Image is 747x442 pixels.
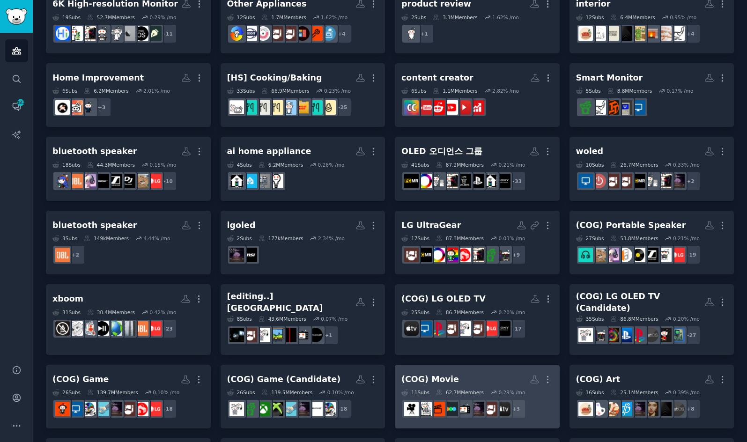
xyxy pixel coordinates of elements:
div: + 1 [319,325,339,345]
a: 481 [5,95,28,118]
div: 0.33 % /mo [673,162,700,168]
img: webos [670,402,685,416]
img: 4kTV [444,321,458,336]
img: AmateurInteriorDesign [657,402,672,416]
img: Music [81,174,96,188]
img: techsupport [95,26,109,41]
img: smarthome [483,174,497,188]
img: interiordecorating [578,26,593,41]
img: DJs [95,321,109,336]
img: xbox [269,402,283,416]
div: 0.17 % /mo [667,88,694,94]
div: + 25 [332,97,352,117]
div: [HS] Cooking/Baking [227,72,322,84]
div: + 17 [506,319,526,339]
img: gadgets [457,321,471,336]
img: JBL [68,174,83,188]
div: + 4 [681,24,701,44]
img: musicsuggestions [578,248,593,262]
img: HeadphoneAdvice [55,174,70,188]
div: 6.4M Members [610,14,655,21]
img: youtubers [444,100,458,115]
a: xboom31Subs30.4MMembers0.42% /mo+23LG_UserHubJBLOutdoorsbackpackingDJslivesoundUltralightCampingGear [46,284,211,355]
img: oled_monitors [417,174,432,188]
img: YoutubeSelfPromotion [470,100,484,115]
div: 0.07 % /mo [321,316,348,322]
img: PS5pro [470,174,484,188]
img: macbookpro [121,26,135,41]
div: + 8 [681,399,701,419]
img: ArtistLounge [592,402,606,416]
img: TopSecretRecipes [295,100,310,115]
div: 2 Sub s [227,235,252,242]
div: [editing..] [GEOGRAPHIC_DATA] [227,291,356,314]
img: dvdcollection [430,402,445,416]
img: Parenting [321,100,336,115]
div: 1.62 % /mo [492,14,519,21]
img: RandomActsOfGaming [321,402,336,416]
img: PcBuild [81,26,96,41]
img: Easy_Recipes [308,100,323,115]
img: AirConditioners [229,26,244,41]
div: 2.82 % /mo [492,88,519,94]
a: (COG) Game26Subs139.7MMembers0.10% /mo+18LG_UserHubdesksetupOLEDLGOLEDtechnologyRandomActsOfGamin... [46,365,211,429]
div: 0.95 % /mo [670,14,696,21]
img: movies [417,402,432,416]
img: PcBuild [444,174,458,188]
div: 4.44 % /mo [143,235,170,242]
div: + 19 [681,245,701,265]
div: + 10 [157,171,177,191]
a: (COG) LG OLED TV25Subs86.7MMembers0.20% /mo+17braviaLG_UserHubOLEDgadgets4kTVpsxMonitorsappletv [395,284,560,355]
img: InteriorDesign [592,26,606,41]
img: psx [430,321,445,336]
div: 86.8M Members [610,316,658,322]
div: 149k Members [84,235,129,242]
div: + 3 [506,399,526,419]
img: sennheiser [644,248,658,262]
a: (COG) LG OLED TV (Candidate)35Subs86.8MMembers0.20% /mo+27TVRepairHelpCostcowebospsxplaystationDa... [569,284,734,355]
img: budgetprojectors [229,328,244,342]
img: homeassistant [243,174,257,188]
img: hometheater [282,26,296,41]
a: woled10Subs26.7MMembers0.33% /mo+2LGOLEDPcBuildbuildapcpcmasterrace4kTVOLEDbuildapcsalesMonitors [569,137,734,201]
div: 0.15 % /mo [149,162,176,168]
div: 6 Sub s [401,88,426,94]
img: DigitalAudioPlayer [592,248,606,262]
div: 12 Sub s [576,14,604,21]
img: foodbutforbabies [256,100,270,115]
div: 4 Sub s [227,162,252,168]
a: (COG) Game (Candidate)26Subs139.5MMembers0.10% /mo+18RandomActsOfGaming4kblurayLGOLEDtechnologyxb... [221,365,385,429]
img: SmallYoutubers [430,100,445,115]
div: 0.20 % /mo [673,316,700,322]
div: 26 Sub s [227,389,255,396]
img: xboxone [256,402,270,416]
img: InteriorDesignHacks [657,26,672,41]
a: Home Improvement6Subs6.2MMembers2.01% /mo+3CleaningTipsHomeMaintenancehomeimprovementideas [46,63,211,127]
div: + 27 [681,325,701,345]
img: television [457,402,471,416]
img: VacuumCleaners [243,26,257,41]
img: pcgaming [496,248,510,262]
div: 0.10 % /mo [327,389,354,396]
div: 0.29 % /mo [498,389,525,396]
div: 6 Sub s [52,88,77,94]
img: 4kbluray [308,402,323,416]
div: (COG) Portable Speaker [576,220,686,231]
img: CozyPlaces [605,402,619,416]
img: Ultralight [68,321,83,336]
div: 1.1M Members [433,88,477,94]
a: [editing..] [GEOGRAPHIC_DATA]8Subs43.6MMembers0.07% /mo+1StanbyMEtelevisionnetflixGolfsimulatorga... [221,284,385,355]
div: 41 Sub s [401,162,429,168]
img: interiordesignideas [644,26,658,41]
img: HomeMaintenance [68,100,83,115]
img: psx [631,328,645,342]
div: 17 Sub s [401,235,429,242]
div: 0.42 % /mo [149,309,176,316]
img: RandomActsOfGaming [81,402,96,416]
div: 6.2M Members [84,88,128,94]
div: OLED 오디언스 그룹 [401,146,482,157]
div: 0.03 % /mo [498,235,525,242]
div: 139.5M Members [261,389,312,396]
span: 481 [16,99,25,106]
div: ai home appliance [227,146,311,157]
